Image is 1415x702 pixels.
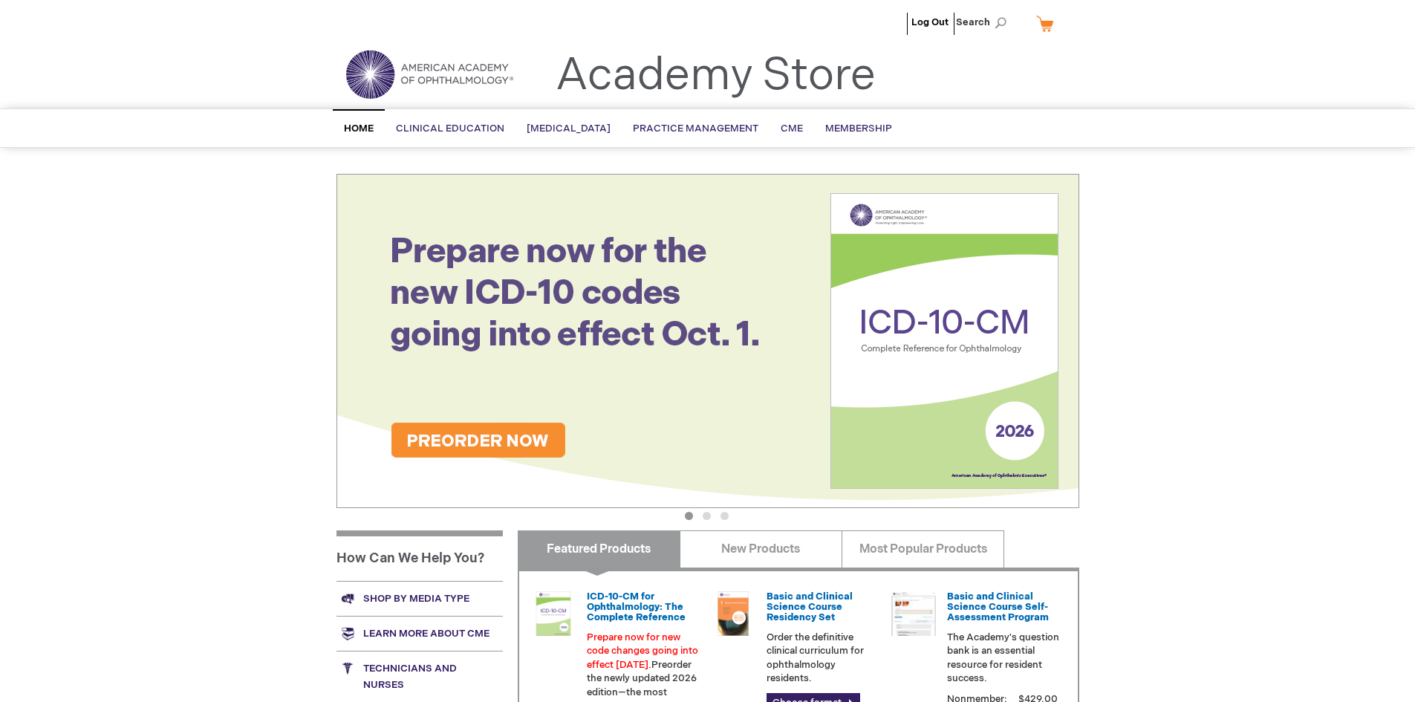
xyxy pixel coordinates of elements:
[587,591,686,624] a: ICD-10-CM for Ophthalmology: The Complete Reference
[911,16,949,28] a: Log Out
[947,631,1060,686] p: The Academy's question bank is an essential resource for resident success.
[842,530,1004,568] a: Most Popular Products
[633,123,758,134] span: Practice Management
[336,530,503,581] h1: How Can We Help You?
[767,591,853,624] a: Basic and Clinical Science Course Residency Set
[825,123,892,134] span: Membership
[891,591,936,636] img: bcscself_20.jpg
[685,512,693,520] button: 1 of 3
[956,7,1012,37] span: Search
[344,123,374,134] span: Home
[527,123,611,134] span: [MEDICAL_DATA]
[518,530,680,568] a: Featured Products
[396,123,504,134] span: Clinical Education
[336,616,503,651] a: Learn more about CME
[336,651,503,702] a: Technicians and nurses
[680,530,842,568] a: New Products
[531,591,576,636] img: 0120008u_42.png
[587,631,698,671] font: Prepare now for new code changes going into effect [DATE].
[711,591,755,636] img: 02850963u_47.png
[703,512,711,520] button: 2 of 3
[556,49,876,103] a: Academy Store
[781,123,803,134] span: CME
[947,591,1049,624] a: Basic and Clinical Science Course Self-Assessment Program
[720,512,729,520] button: 3 of 3
[767,631,879,686] p: Order the definitive clinical curriculum for ophthalmology residents.
[336,581,503,616] a: Shop by media type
